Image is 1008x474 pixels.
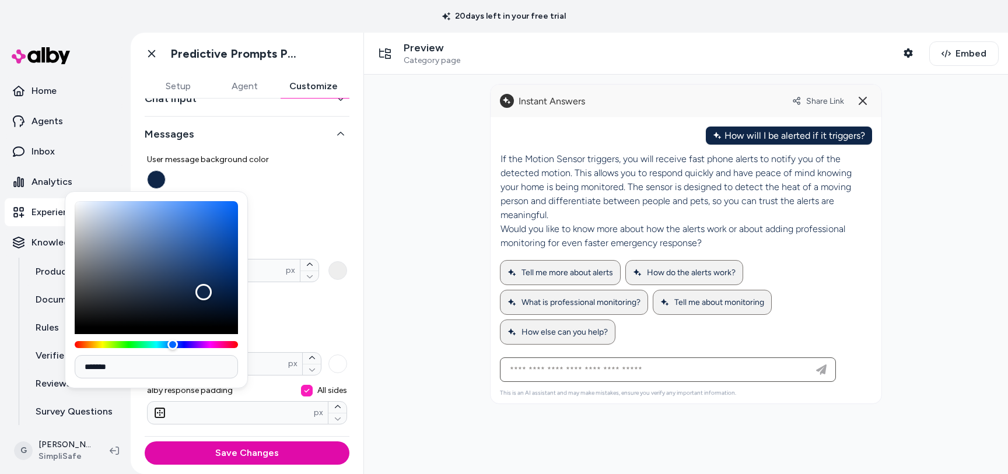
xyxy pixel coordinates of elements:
[36,321,59,335] p: Rules
[36,405,113,419] p: Survey Questions
[36,377,71,391] p: Reviews
[145,90,349,107] button: Chat Input
[317,385,347,396] span: All sides
[24,258,126,286] a: Products
[145,126,349,142] button: Messages
[5,198,126,226] a: Experiences
[24,342,126,370] a: Verified Q&As
[36,265,75,279] p: Products
[5,77,126,105] a: Home
[5,138,126,166] a: Inbox
[145,441,349,465] button: Save Changes
[75,341,238,348] div: Hue
[303,353,321,364] button: alby response borderpx
[147,385,347,396] label: alby response padding
[12,47,70,64] img: alby Logo
[147,170,166,189] button: User message background color
[5,229,126,257] button: Knowledge
[929,41,999,66] button: Embed
[288,358,297,370] span: px
[32,236,80,250] p: Knowledge
[7,432,100,469] button: G[PERSON_NAME]SimpliSafe
[38,451,91,462] span: SimpliSafe
[24,314,126,342] a: Rules
[328,354,347,373] button: alby response borderpx
[314,407,323,419] span: px
[36,349,97,363] p: Verified Q&As
[32,175,72,189] p: Analytics
[435,10,573,22] p: 20 days left in your free trial
[286,265,295,276] span: px
[38,439,91,451] p: [PERSON_NAME]
[328,261,347,280] button: Borderpx
[147,154,347,166] span: User message background color
[303,364,321,375] button: alby response borderpx
[24,286,126,314] a: Documents
[300,271,318,282] button: Borderpx
[5,107,126,135] a: Agents
[956,47,986,61] span: Embed
[404,55,460,66] span: Category page
[75,201,238,327] div: Color
[32,84,57,98] p: Home
[24,398,126,426] a: Survey Questions
[24,370,126,398] a: Reviews
[145,142,349,427] div: Messages
[300,259,318,271] button: Borderpx
[36,293,85,307] p: Documents
[278,75,349,98] button: Customize
[14,441,33,460] span: G
[5,168,126,196] a: Analytics
[211,75,278,98] button: Agent
[301,385,313,396] button: All sides
[145,75,211,98] button: Setup
[170,47,302,61] h1: Predictive Prompts PLP
[404,41,460,55] p: Preview
[32,114,63,128] p: Agents
[32,145,55,159] p: Inbox
[32,205,83,219] p: Experiences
